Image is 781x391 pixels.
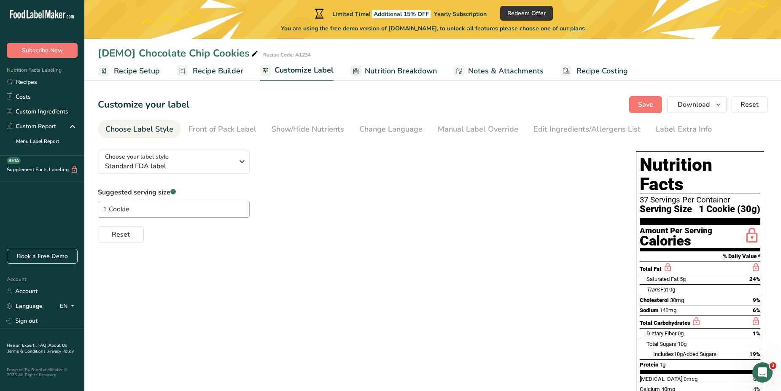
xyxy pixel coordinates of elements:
[646,330,676,337] span: Dietary Fiber
[7,342,67,354] a: About Us .
[669,286,675,293] span: 0g
[752,362,773,383] iframe: Intercom live chat
[98,187,250,197] label: Suggested serving size
[640,361,658,368] span: Protein
[7,122,56,131] div: Custom Report
[350,62,437,81] a: Nutrition Breakdown
[653,351,716,357] span: Includes Added Sugars
[678,341,687,347] span: 10g
[359,124,423,135] div: Change Language
[105,161,234,171] span: Standard FDA label
[98,46,260,61] div: [DEMO] Chocolate Chip Cookies
[22,46,63,55] span: Subscribe Now
[678,100,710,110] span: Download
[640,251,760,262] section: % Daily Value *
[680,276,686,282] span: 5g
[275,65,334,76] span: Customize Label
[533,124,641,135] div: Edit Ingredients/Allergens List
[60,301,78,311] div: EN
[749,351,760,357] span: 19%
[98,150,250,174] button: Choose your label style Standard FDA label
[674,351,683,357] span: 10g
[105,152,169,161] span: Choose your label style
[281,24,585,33] span: You are using the free demo version of [DOMAIN_NAME], to unlock all features please choose one of...
[7,299,43,313] a: Language
[98,62,160,81] a: Recipe Setup
[770,362,776,369] span: 3
[640,266,662,272] span: Total Fat
[699,204,760,215] span: 1 Cookie (30g)
[646,276,679,282] span: Saturated Fat
[500,6,553,21] button: Redeem Offer
[193,65,243,77] span: Recipe Builder
[7,367,78,378] div: Powered By FoodLabelMaker © 2025 All Rights Reserved
[646,341,676,347] span: Total Sugars
[678,330,684,337] span: 0g
[7,342,37,348] a: Hire an Expert .
[741,100,759,110] span: Reset
[454,62,544,81] a: Notes & Attachments
[753,297,760,303] span: 9%
[189,124,256,135] div: Front of Pack Label
[753,330,760,337] span: 1%
[7,43,78,58] button: Subscribe Now
[468,65,544,77] span: Notes & Attachments
[646,286,660,293] i: Trans
[656,124,712,135] div: Label Extra Info
[48,348,74,354] a: Privacy Policy
[112,229,130,240] span: Reset
[660,361,665,368] span: 1g
[640,155,760,194] h1: Nutrition Facts
[114,65,160,77] span: Recipe Setup
[98,226,144,243] button: Reset
[640,227,712,235] div: Amount Per Serving
[507,9,546,18] span: Redeem Offer
[177,62,243,81] a: Recipe Builder
[570,24,585,32] span: plans
[640,235,712,247] div: Calories
[260,61,334,81] a: Customize Label
[438,124,518,135] div: Manual Label Override
[640,307,658,313] span: Sodium
[313,8,487,19] div: Limited Time!
[7,157,21,164] div: BETA
[640,297,669,303] span: Cholesterol
[263,51,311,59] div: Recipe Code: A1234
[434,10,487,18] span: Yearly Subscription
[646,286,668,293] span: Fat
[640,204,692,215] span: Serving Size
[753,307,760,313] span: 6%
[732,96,768,113] button: Reset
[667,96,727,113] button: Download
[749,276,760,282] span: 24%
[272,124,344,135] div: Show/Hide Nutrients
[684,376,698,382] span: 0mcg
[660,307,676,313] span: 140mg
[38,342,48,348] a: FAQ .
[560,62,628,81] a: Recipe Costing
[670,297,684,303] span: 30mg
[372,10,431,18] span: Additional 15% OFF
[7,249,78,264] a: Book a Free Demo
[629,96,662,113] button: Save
[640,196,760,204] div: 37 Servings Per Container
[638,100,653,110] span: Save
[7,348,48,354] a: Terms & Conditions .
[640,376,682,382] span: [MEDICAL_DATA]
[105,124,173,135] div: Choose Label Style
[576,65,628,77] span: Recipe Costing
[640,320,690,326] span: Total Carbohydrates
[98,98,189,112] h1: Customize your label
[365,65,437,77] span: Nutrition Breakdown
